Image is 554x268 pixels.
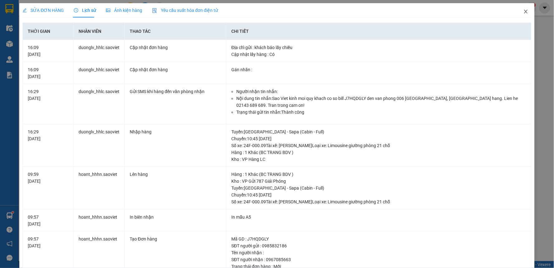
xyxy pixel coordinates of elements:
[130,236,221,242] div: Tạo Đơn hàng
[130,214,221,221] div: In biên nhận
[23,23,74,40] th: Thời gian
[28,44,68,58] div: 16:09 [DATE]
[28,66,68,80] div: 16:09 [DATE]
[22,8,64,13] span: SỬA ĐƠN HÀNG
[523,9,528,14] span: close
[130,128,221,135] div: Nhập hàng
[28,214,68,227] div: 09:57 [DATE]
[130,171,221,178] div: Lên hàng
[74,23,125,40] th: Nhân viên
[231,66,526,73] div: Gán nhãn :
[231,214,526,221] div: In mẫu A5
[152,8,218,13] span: Yêu cầu xuất hóa đơn điện tử
[231,128,526,149] div: Tuyến : [GEOGRAPHIC_DATA] - Sapa (Cabin - Full) Chuyến: 10:45 [DATE] Số xe: 24F-000.09 Tài xế: [P...
[226,23,531,40] th: Chi tiết
[231,236,526,242] div: Mã GD : J7HQDGLY
[106,8,142,13] span: Ảnh kiện hàng
[74,210,125,232] td: hoant_hhhn.saoviet
[231,242,526,249] div: SĐT người gửi : 0985832186
[74,84,125,124] td: duonglv_hhlc.saoviet
[231,156,526,163] div: Kho : VP Hàng LC
[231,171,526,178] div: Hàng : 1 Khác (BC TRANG BDV )
[125,23,226,40] th: Thao tác
[74,62,125,84] td: duonglv_hhlc.saoviet
[74,40,125,62] td: duonglv_hhlc.saoviet
[236,95,526,109] li: Nội dung tin nhắn: Sao Viet kinh moi quy khach co so bill J7HQDGLY den van phong 006 [GEOGRAPHIC_...
[74,124,125,167] td: duonglv_hhlc.saoviet
[130,88,221,95] div: Gửi SMS khi hàng đến văn phòng nhận
[22,8,27,12] span: edit
[106,8,110,12] span: picture
[28,128,68,142] div: 16:29 [DATE]
[74,167,125,210] td: hoant_hhhn.saoviet
[130,66,221,73] div: Cập nhật đơn hàng
[517,3,535,21] button: Close
[231,256,526,263] div: SĐT người nhận : 0967085663
[231,178,526,185] div: Kho : VP Gửi 787 Giải Phóng
[231,44,526,51] div: Địa chỉ gửi : khách báo lấy chiều
[231,249,526,256] div: Tên người nhận :
[74,8,96,13] span: Lịch sử
[236,88,526,95] li: Người nhận tin nhắn:
[28,88,68,102] div: 16:29 [DATE]
[231,51,526,58] div: Cập nhật lấy hàng : Có
[231,149,526,156] div: Hàng : 1 Khác (BC TRANG BDV )
[130,44,221,51] div: Cập nhật đơn hàng
[74,8,78,12] span: clock-circle
[231,185,526,205] div: Tuyến : [GEOGRAPHIC_DATA] - Sapa (Cabin - Full) Chuyến: 10:45 [DATE] Số xe: 24F-000.09 Tài xế: [P...
[28,236,68,249] div: 09:57 [DATE]
[28,171,68,185] div: 09:59 [DATE]
[236,109,526,116] li: Trạng thái gửi tin nhắn: Thành công
[152,8,157,13] img: icon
